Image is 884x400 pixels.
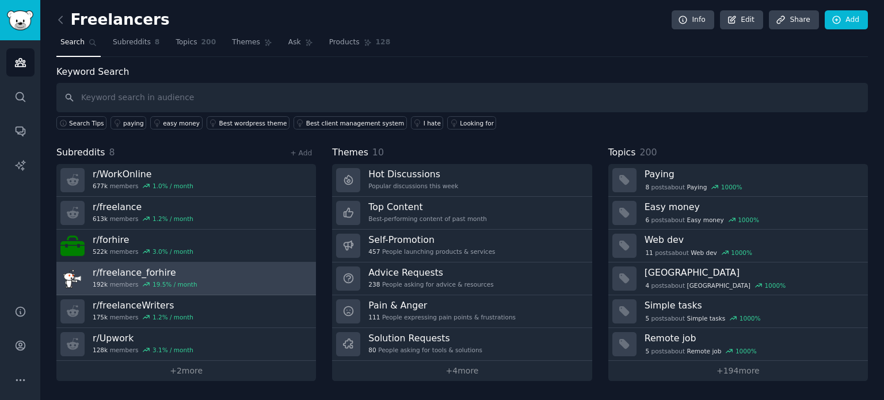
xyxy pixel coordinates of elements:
[56,230,316,262] a: r/forhire522kmembers3.0% / month
[368,266,493,279] h3: Advice Requests
[368,215,487,223] div: Best-performing content of past month
[60,37,85,48] span: Search
[93,215,108,223] span: 613k
[411,116,444,129] a: I hate
[460,119,494,127] div: Looking for
[153,346,193,354] div: 3.1 % / month
[56,295,316,328] a: r/freelanceWriters175kmembers1.2% / month
[93,332,193,344] h3: r/ Upwork
[639,147,657,158] span: 200
[56,328,316,361] a: r/Upwork128kmembers3.1% / month
[93,280,108,288] span: 192k
[93,247,108,256] span: 522k
[424,119,441,127] div: I hate
[93,182,193,190] div: members
[368,234,495,246] h3: Self-Promotion
[645,215,760,225] div: post s about
[645,299,860,311] h3: Simple tasks
[176,37,197,48] span: Topics
[332,146,368,160] span: Themes
[368,182,458,190] div: Popular discussions this week
[93,168,193,180] h3: r/ WorkOnline
[645,332,860,344] h3: Remote job
[56,164,316,197] a: r/WorkOnline677kmembers1.0% / month
[56,33,101,57] a: Search
[93,247,193,256] div: members
[368,313,516,321] div: People expressing pain points & frustrations
[368,280,380,288] span: 238
[687,216,724,224] span: Easy money
[368,299,516,311] h3: Pain & Anger
[56,361,316,381] a: +2more
[294,116,407,129] a: Best client management system
[691,249,717,257] span: Web dev
[368,280,493,288] div: People asking for advice & resources
[155,37,160,48] span: 8
[93,215,193,223] div: members
[93,182,108,190] span: 677k
[645,234,860,246] h3: Web dev
[56,11,170,29] h2: Freelancers
[288,37,301,48] span: Ask
[329,37,360,48] span: Products
[372,147,384,158] span: 10
[645,281,649,289] span: 4
[645,201,860,213] h3: Easy money
[332,197,592,230] a: Top ContentBest-performing content of past month
[69,119,104,127] span: Search Tips
[740,314,761,322] div: 1000 %
[153,215,193,223] div: 1.2 % / month
[93,313,193,321] div: members
[608,361,868,381] a: +194more
[153,313,193,321] div: 1.2 % / month
[608,164,868,197] a: Paying8postsaboutPaying1000%
[123,119,144,127] div: paying
[93,201,193,213] h3: r/ freelance
[153,280,197,288] div: 19.5 % / month
[93,280,197,288] div: members
[332,328,592,361] a: Solution Requests80People asking for tools & solutions
[60,266,85,291] img: freelance_forhire
[645,247,753,258] div: post s about
[376,37,391,48] span: 128
[368,201,487,213] h3: Top Content
[60,234,85,258] img: forhire
[56,66,129,77] label: Keyword Search
[645,280,787,291] div: post s about
[687,183,707,191] span: Paying
[332,361,592,381] a: +4more
[163,119,200,127] div: easy money
[645,249,653,257] span: 11
[284,33,317,57] a: Ask
[720,10,763,30] a: Edit
[764,281,786,289] div: 1000 %
[608,197,868,230] a: Easy money6postsaboutEasy money1000%
[368,168,458,180] h3: Hot Discussions
[608,230,868,262] a: Web dev11postsaboutWeb dev1000%
[721,183,742,191] div: 1000 %
[447,116,496,129] a: Looking for
[228,33,276,57] a: Themes
[368,313,380,321] span: 111
[687,314,726,322] span: Simple tasks
[306,119,404,127] div: Best client management system
[93,234,193,246] h3: r/ forhire
[109,33,163,57] a: Subreddits8
[93,313,108,321] span: 175k
[645,216,649,224] span: 6
[731,249,752,257] div: 1000 %
[219,119,287,127] div: Best wordpress theme
[608,295,868,328] a: Simple tasks5postsaboutSimple tasks1000%
[110,116,146,129] a: paying
[687,281,750,289] span: [GEOGRAPHIC_DATA]
[332,230,592,262] a: Self-Promotion457People launching products & services
[645,347,649,355] span: 5
[153,182,193,190] div: 1.0 % / month
[368,346,376,354] span: 80
[332,295,592,328] a: Pain & Anger111People expressing pain points & frustrations
[736,347,757,355] div: 1000 %
[332,164,592,197] a: Hot DiscussionsPopular discussions this week
[368,346,482,354] div: People asking for tools & solutions
[645,346,758,356] div: post s about
[109,147,115,158] span: 8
